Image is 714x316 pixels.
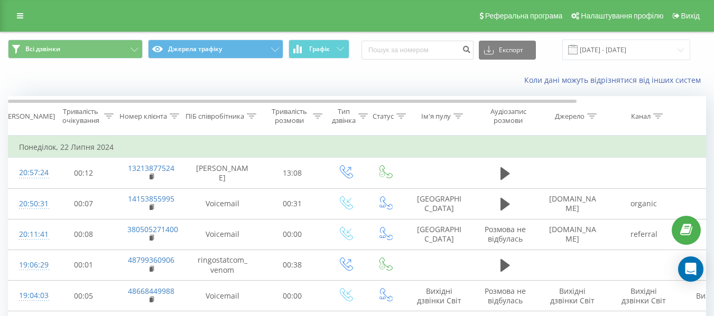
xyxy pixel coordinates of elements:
td: [DOMAIN_NAME] [537,188,608,219]
div: ПІБ співробітника [186,112,244,121]
div: Ім'я пулу [421,112,451,121]
td: 00:38 [259,250,326,280]
div: Тривалість очікування [60,107,101,125]
td: 00:08 [51,219,117,250]
td: [DOMAIN_NAME] [537,219,608,250]
td: referral [608,219,680,250]
div: Open Intercom Messenger [678,256,703,282]
td: [GEOGRAPHIC_DATA] [405,188,474,219]
td: Voicemail [186,219,259,250]
td: ringostatcom_venom [186,250,259,280]
div: 19:06:29 [19,255,40,275]
a: 380505271400 [127,224,178,234]
span: Реферальна програма [485,12,563,20]
div: Номер клієнта [119,112,167,121]
td: Voicemail [186,188,259,219]
td: Вихідні дзвінки Світ [608,281,680,311]
span: Розмова не відбулась [485,224,526,244]
td: organic [608,188,680,219]
div: 20:50:31 [19,194,40,214]
div: Канал [631,112,651,121]
span: Налаштування профілю [581,12,663,20]
a: 48799360906 [128,255,174,265]
span: Графік [309,45,330,53]
div: Тривалість розмови [268,107,310,125]
button: Графік [289,40,349,59]
div: Тип дзвінка [332,107,356,125]
div: Джерело [555,112,585,121]
span: Вихід [681,12,700,20]
a: 14153855995 [128,194,174,204]
td: [PERSON_NAME] [186,158,259,188]
a: 13213877524 [128,163,174,173]
a: Коли дані можуть відрізнятися вiд інших систем [524,75,706,85]
td: Вихідні дзвінки Світ [405,281,474,311]
div: 20:11:41 [19,224,40,245]
div: Статус [373,112,394,121]
td: Вихідні дзвінки Світ [537,281,608,311]
td: 00:00 [259,219,326,250]
td: 13:08 [259,158,326,188]
button: Експорт [479,41,536,60]
td: [GEOGRAPHIC_DATA] [405,219,474,250]
div: [PERSON_NAME] [2,112,55,121]
input: Пошук за номером [361,41,474,60]
div: Аудіозапис розмови [483,107,534,125]
td: 00:12 [51,158,117,188]
span: Всі дзвінки [25,45,60,53]
button: Всі дзвінки [8,40,143,59]
td: 00:05 [51,281,117,311]
div: 19:04:03 [19,285,40,306]
button: Джерела трафіку [148,40,283,59]
td: 00:01 [51,250,117,280]
td: Voicemail [186,281,259,311]
span: Розмова не відбулась [485,286,526,305]
a: 48668449988 [128,286,174,296]
td: 00:31 [259,188,326,219]
div: 20:57:24 [19,162,40,183]
td: 00:07 [51,188,117,219]
td: 00:00 [259,281,326,311]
